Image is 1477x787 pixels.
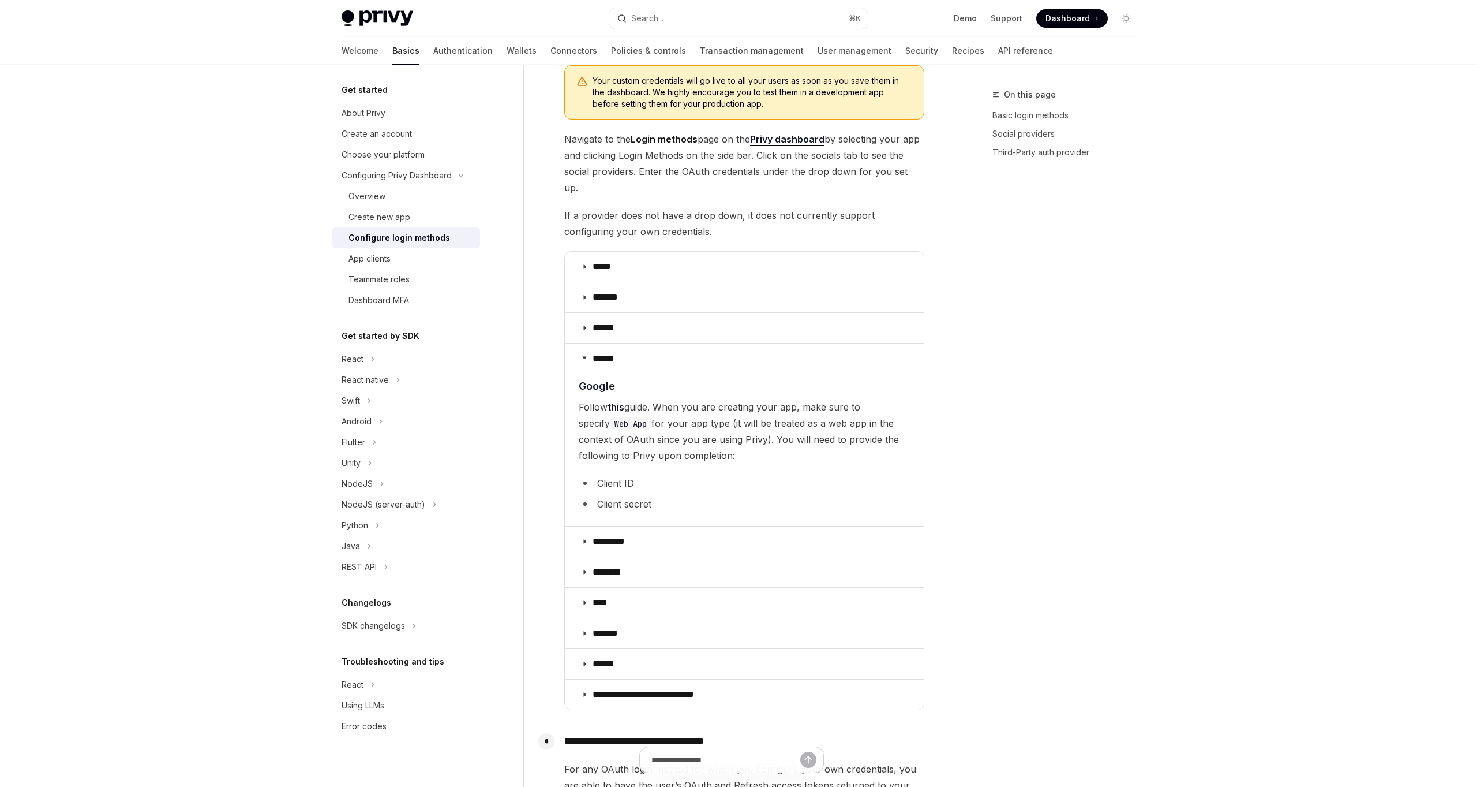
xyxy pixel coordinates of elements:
div: About Privy [342,106,385,120]
span: Your custom credentials will go live to all your users as soon as you save them in the dashboard.... [593,75,912,110]
a: App clients [332,248,480,269]
button: Toggle dark mode [1117,9,1135,28]
div: Teammate roles [348,273,410,286]
div: Create new app [348,210,410,224]
a: API reference [998,37,1053,65]
div: App clients [348,252,391,266]
a: Welcome [342,37,378,65]
div: Configure login methods [348,231,450,245]
a: Dashboard MFA [332,290,480,311]
a: Transaction management [700,37,804,65]
a: Support [991,13,1022,24]
li: Client secret [579,496,910,512]
a: Connectors [550,37,597,65]
span: Follow guide. When you are creating your app, make sure to specify for your app type (it will be ... [579,399,910,464]
button: Send message [800,752,816,768]
a: Choose your platform [332,144,480,165]
h5: Changelogs [342,596,391,610]
a: Dashboard [1036,9,1108,28]
div: Using LLMs [342,699,384,713]
a: Authentication [433,37,493,65]
a: Error codes [332,716,480,737]
code: Web App [610,417,651,430]
div: Search... [631,12,663,25]
strong: Login methods [631,133,698,145]
div: Unity [342,456,361,470]
a: this [608,401,624,413]
span: ⌘ K [849,14,861,23]
details: **** *Navigate to headerGoogleFollowthisguide. When you are creating your app, make sure to speci... [565,343,924,526]
div: SDK changelogs [342,619,405,633]
a: Recipes [952,37,984,65]
button: Search...⌘K [609,8,868,29]
svg: Warning [576,76,588,88]
div: NodeJS (server-auth) [342,498,425,512]
div: Flutter [342,435,365,449]
a: Teammate roles [332,269,480,290]
span: Dashboard [1045,13,1090,24]
a: Using LLMs [332,695,480,716]
a: Basics [392,37,419,65]
a: Wallets [507,37,537,65]
h5: Get started [342,83,388,97]
a: Create an account [332,124,480,144]
a: Social providers [992,125,1145,143]
div: Overview [348,189,385,203]
h5: Troubleshooting and tips [342,655,444,669]
span: On this page [1004,88,1056,102]
div: Python [342,519,368,532]
span: Navigate to the page on the by selecting your app and clicking Login Methods on the side bar. Cli... [564,131,924,196]
div: React [342,352,363,366]
a: Create new app [332,207,480,227]
div: Swift [342,394,360,408]
div: Error codes [342,719,387,733]
a: Overview [332,186,480,207]
a: Demo [954,13,977,24]
span: If a provider does not have a drop down, it does not currently support configuring your own crede... [564,207,924,240]
a: Third-Party auth provider [992,143,1145,162]
a: Security [905,37,938,65]
a: Basic login methods [992,106,1145,125]
a: About Privy [332,103,480,124]
a: Privy dashboard [750,133,824,146]
div: REST API [342,560,377,574]
a: Configure login methods [332,227,480,248]
div: Java [342,539,360,553]
div: React native [342,373,389,387]
div: Android [342,415,372,428]
div: Create an account [342,127,412,141]
div: NodeJS [342,477,373,491]
div: Configuring Privy Dashboard [342,169,452,182]
div: Dashboard MFA [348,293,409,307]
div: React [342,678,363,692]
img: light logo [342,10,413,27]
div: Choose your platform [342,148,425,162]
span: Google [579,378,615,394]
a: User management [818,37,891,65]
a: Policies & controls [611,37,686,65]
li: Client ID [579,475,910,491]
h5: Get started by SDK [342,329,419,343]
